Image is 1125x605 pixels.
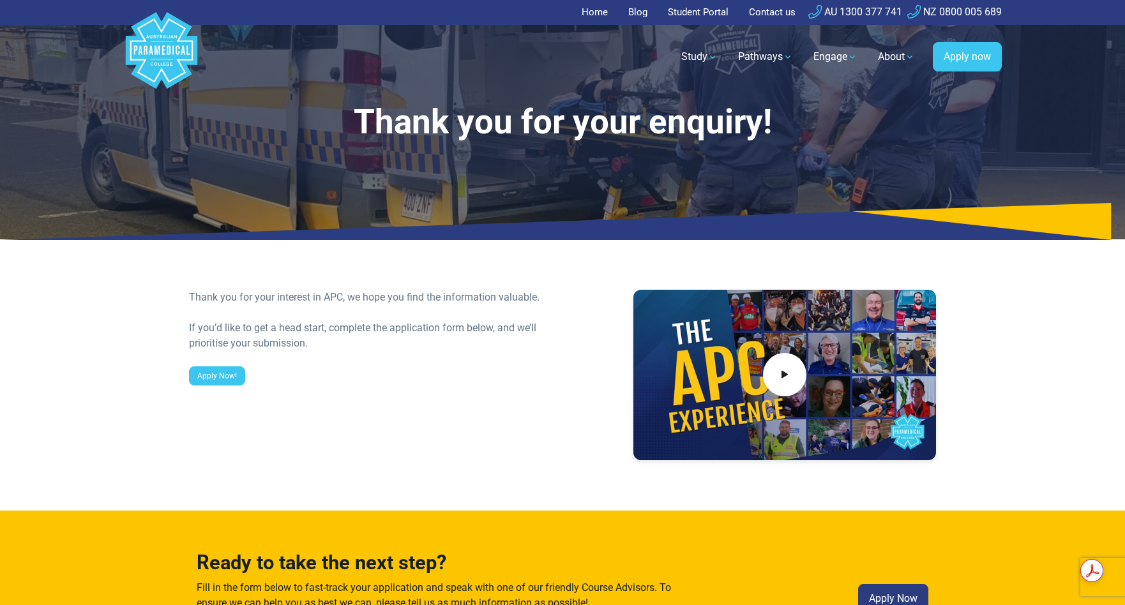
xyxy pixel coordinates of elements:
a: Pathways [730,39,801,75]
div: If you’d like to get a head start, complete the application form below, and we’ll prioritise your... [189,320,555,351]
a: Apply now [933,42,1002,71]
div: Thank you for your interest in APC, we hope you find the information valuable. [189,290,555,305]
a: About [870,39,923,75]
h3: Ready to take the next step? [197,551,679,575]
a: Engage [806,39,865,75]
a: AU 1300 377 741 [808,6,902,18]
a: Australian Paramedical College [123,25,200,89]
a: Apply Now! [189,366,245,385]
h1: Thank you for your enquiry! [189,102,936,142]
a: NZ 0800 005 689 [907,6,1002,18]
a: Study [674,39,725,75]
